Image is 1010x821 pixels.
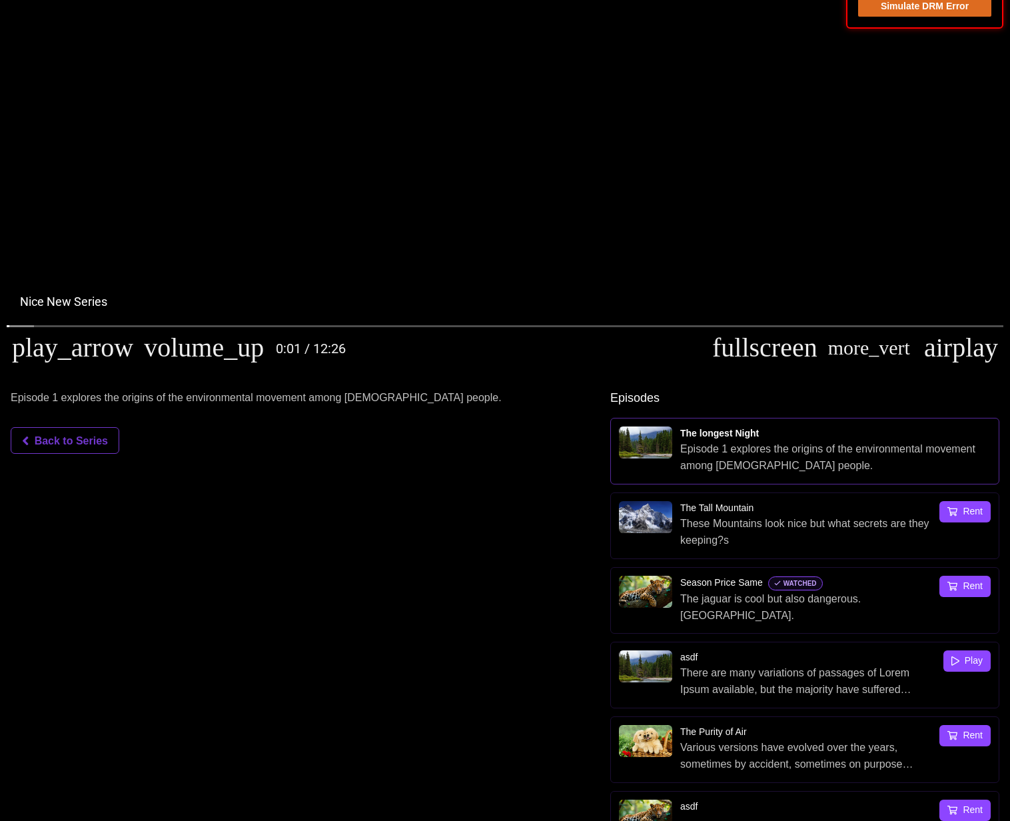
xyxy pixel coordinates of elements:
[939,725,991,746] button: Rent
[680,576,931,590] p: Season Price Same
[939,800,991,821] button: Rent
[139,328,269,368] button: Mute
[924,335,998,361] i: airplay
[707,328,823,368] button: Full screen
[823,328,915,368] button: More settings
[11,427,119,454] a: Back to Series
[610,418,999,484] a: The longest NightEpisode 1 explores the origins of the environmental movement among [DEMOGRAPHIC_...
[680,664,935,698] p: There are many variations of passages of Lorem Ipsum available, but the majority have suffered al...
[269,328,352,368] button: 0:01 / 12:26
[610,716,999,783] a: The Purity of AirVarious versions have evolved over the years, sometimes by accident, sometimes o...
[919,328,1003,368] button: AirPlay
[610,389,999,407] p: Episodes
[680,800,931,814] p: asdf
[680,725,931,739] p: The Purity of Air
[610,642,999,708] a: asdfThere are many variations of passages of Lorem Ipsum available, but the majority have suffere...
[680,650,935,664] p: asdf
[939,576,991,597] button: Rent
[11,389,522,407] p: Episode 1 explores the origins of the environmental movement among [DEMOGRAPHIC_DATA] people.
[680,515,931,549] p: These Mountains look nice but what secrets are they keeping?s
[939,501,991,522] button: Rent
[610,567,999,634] a: Season Price SameWatchedThe jaguar is cool but also dangerous. [GEOGRAPHIC_DATA].Rent
[680,440,991,474] p: Episode 1 explores the origins of the environmental movement among [DEMOGRAPHIC_DATA] people.
[680,426,991,440] p: The longest Night
[943,650,991,672] button: Play
[20,295,107,309] div: Nice New Series
[680,590,931,624] p: The jaguar is cool but also dangerous. [GEOGRAPHIC_DATA].
[680,739,931,773] p: Various versions have evolved over the years, sometimes by accident, sometimes on purpose (inject...
[768,576,823,590] span: Watched
[610,492,999,559] a: The Tall MountainThese Mountains look nice but what secrets are they keeping?sRent
[7,328,139,368] button: Play
[680,501,931,515] p: The Tall Mountain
